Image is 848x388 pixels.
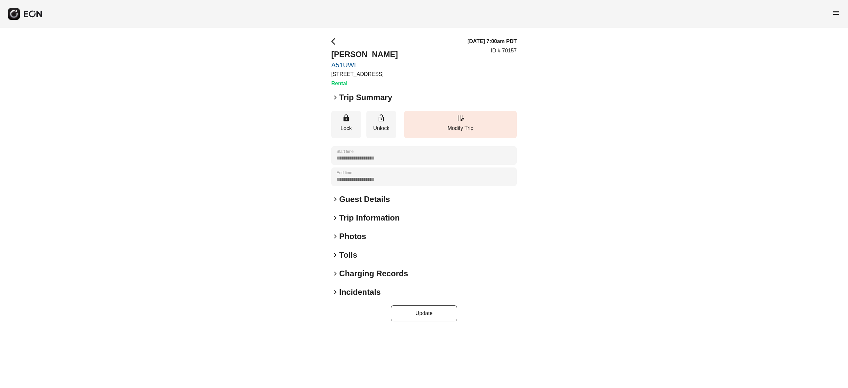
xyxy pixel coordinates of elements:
p: [STREET_ADDRESS] [331,70,398,78]
button: Unlock [366,111,396,138]
p: Unlock [370,124,393,132]
span: keyboard_arrow_right [331,270,339,278]
span: keyboard_arrow_right [331,288,339,296]
h3: [DATE] 7:00am PDT [467,37,517,45]
span: lock_open [377,114,385,122]
button: Update [391,305,457,321]
p: ID # 70157 [491,47,517,55]
h2: Tolls [339,250,357,260]
span: edit_road [456,114,464,122]
span: menu [832,9,840,17]
span: keyboard_arrow_right [331,232,339,240]
a: A51UWL [331,61,398,69]
h3: Rental [331,80,398,88]
h2: Photos [339,231,366,242]
h2: Guest Details [339,194,390,205]
p: Lock [335,124,358,132]
span: keyboard_arrow_right [331,214,339,222]
h2: [PERSON_NAME] [331,49,398,60]
span: keyboard_arrow_right [331,94,339,101]
button: Modify Trip [404,111,517,138]
h2: Incidentals [339,287,381,297]
span: keyboard_arrow_right [331,195,339,203]
span: arrow_back_ios [331,37,339,45]
span: lock [342,114,350,122]
button: Lock [331,111,361,138]
p: Modify Trip [407,124,513,132]
span: keyboard_arrow_right [331,251,339,259]
h2: Trip Summary [339,92,392,103]
h2: Charging Records [339,268,408,279]
h2: Trip Information [339,213,400,223]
